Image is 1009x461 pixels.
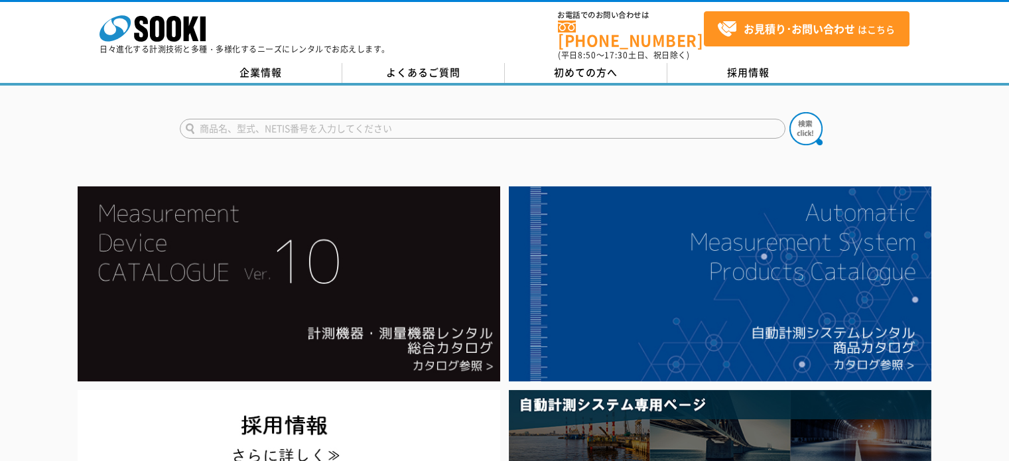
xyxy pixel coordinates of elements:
span: はこちら [717,19,895,39]
img: 自動計測システムカタログ [509,186,931,381]
strong: お見積り･お問い合わせ [744,21,855,36]
a: 初めての方へ [505,63,667,83]
img: btn_search.png [789,112,823,145]
span: 初めての方へ [554,65,618,80]
a: [PHONE_NUMBER] [558,21,704,48]
span: (平日 ～ 土日、祝日除く) [558,49,689,61]
img: Catalog Ver10 [78,186,500,381]
input: 商品名、型式、NETIS番号を入力してください [180,119,785,139]
span: 8:50 [578,49,596,61]
p: 日々進化する計測技術と多種・多様化するニーズにレンタルでお応えします。 [100,45,390,53]
a: 企業情報 [180,63,342,83]
a: お見積り･お問い合わせはこちら [704,11,909,46]
span: 17:30 [604,49,628,61]
span: お電話でのお問い合わせは [558,11,704,19]
a: 採用情報 [667,63,830,83]
a: よくあるご質問 [342,63,505,83]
